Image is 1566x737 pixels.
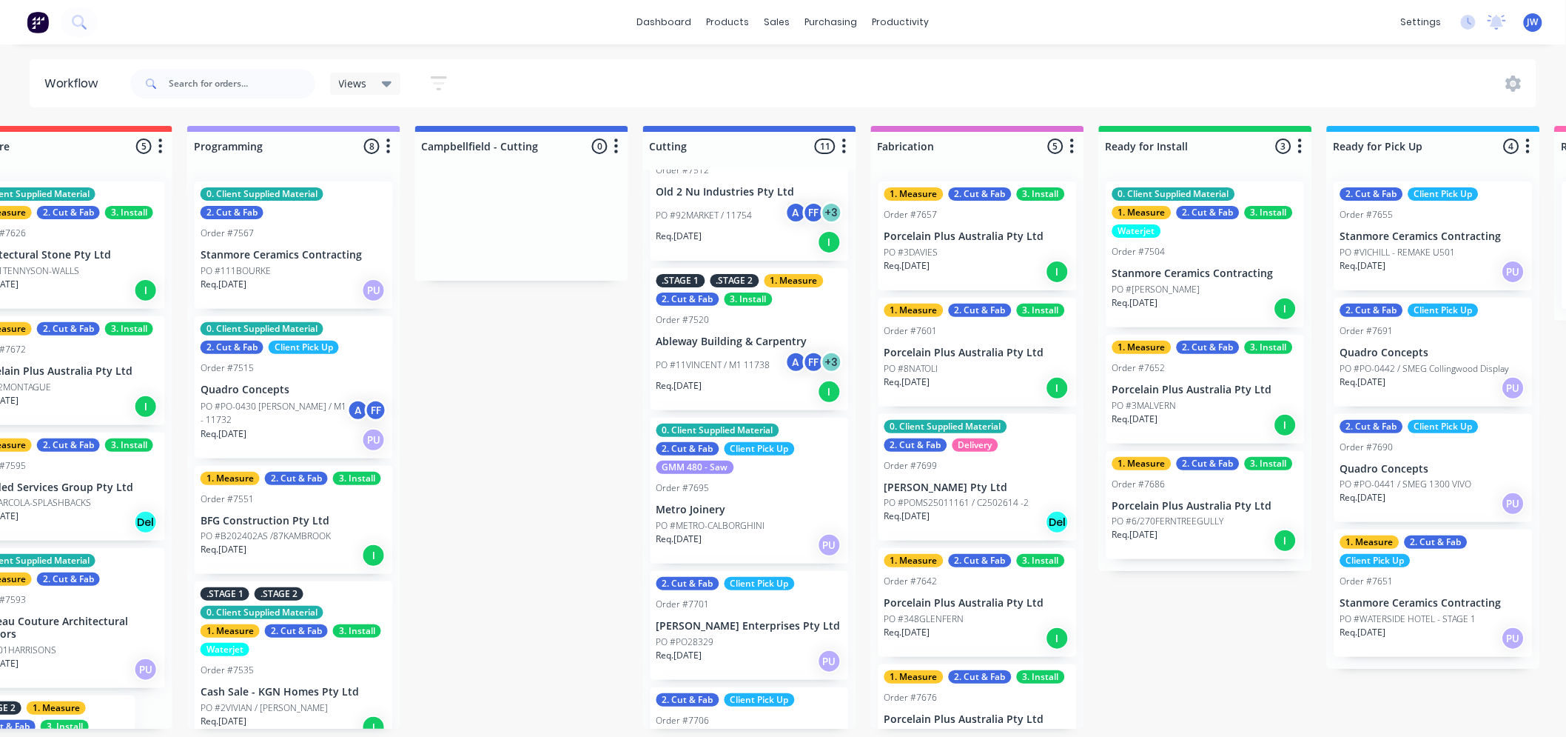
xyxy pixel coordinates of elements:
div: + 3 [821,201,843,224]
div: 2. Cut & Fab [1405,536,1468,549]
div: 3. Install [1245,206,1293,219]
div: 0. Client Supplied Material2. Cut & FabDeliveryOrder #7699[PERSON_NAME] Pty LtdPO #POMS25011161 /... [878,414,1077,541]
div: Workflow [44,75,105,93]
p: Stanmore Ceramics Contracting [1340,230,1527,243]
p: PO #111BOURKE [201,264,271,278]
p: PO #VICHILL - REMAKE U501 [1340,246,1456,259]
p: PO #8NATOLI [884,362,938,376]
div: 2. Cut & Fab [656,293,719,306]
div: 2. Cut & Fab [201,341,263,354]
div: products [699,11,757,33]
div: 0. Client Supplied Material2. Cut & FabClient Pick UpGMM 480 - SawOrder #7695Metro JoineryPO #MET... [651,418,849,564]
div: 2. Cut & FabClient Pick UpOrder #7690Quadro ConceptsPO #PO-0441 / SMEG 1300 VIVOReq.[DATE]PU [1334,414,1533,523]
div: 3. Install [725,293,773,306]
div: Client Pick Up [725,693,795,707]
p: Porcelain Plus Australia Pty Ltd [884,713,1071,726]
p: BFG Construction Pty Ltd [201,515,387,527]
p: Cash Sale - KGN Homes Pty Ltd [201,686,387,698]
div: 2. Cut & Fab [37,573,100,586]
div: I [134,279,158,302]
div: 2. Cut & Fab [201,206,263,219]
div: Order #7642 [884,575,938,588]
div: 2. Cut & Fab [1340,420,1403,433]
div: 2. Cut & FabClient Pick UpOrder #7691Quadro ConceptsPO #PO-0442 / SMEG Collingwood DisplayReq.[DA... [1334,298,1533,407]
p: Req. [DATE] [884,376,930,389]
div: A [347,399,369,421]
p: PO #PO28329 [656,636,714,649]
p: Metro Joinery [656,504,843,516]
div: 0. Client Supplied Material2. Cut & FabOrder #7567Stanmore Ceramics ContractingPO #111BOURKEReq.[... [195,181,393,309]
div: 1. Measure2. Cut & Fab3. InstallOrder #7686Porcelain Plus Australia Pty LtdPO #6/270FERNTREEGULLY... [1106,451,1305,560]
div: Order #7651 [1340,575,1394,588]
div: settings [1394,11,1449,33]
div: PU [362,428,386,452]
div: I [1274,529,1297,553]
div: 1. Measure2. Cut & Fab3. InstallOrder #7601Porcelain Plus Australia Pty LtdPO #8NATOLIReq.[DATE]I [878,298,1077,407]
div: 1. Measure [884,187,944,201]
p: Stanmore Ceramics Contracting [1340,597,1527,610]
p: Quadro Concepts [1340,463,1527,476]
div: Delivery [952,438,998,452]
div: Waterjet [1112,224,1161,238]
p: Req. [DATE] [656,379,702,393]
div: Order #7520 [656,313,710,327]
p: Stanmore Ceramics Contracting [1112,267,1299,280]
div: Order #7701 [656,598,710,611]
div: purchasing [798,11,865,33]
div: 2. Cut & Fab [1177,206,1240,219]
div: Order #7515 [201,361,254,375]
span: Views [339,76,367,91]
div: I [362,544,386,567]
div: I [1046,260,1069,284]
p: PO #348GLENFERN [884,613,964,626]
div: 2. Cut & FabClient Pick UpOrder #7701[PERSON_NAME] Enterprises Pty LtdPO #PO28329Req.[DATE]PU [651,571,849,680]
div: 3. Install [1017,670,1065,684]
div: 2. Cut & Fab [1177,341,1240,354]
div: 3. Install [105,438,153,452]
p: PO #3DAVIES [884,246,938,259]
div: Del [134,510,158,534]
div: Order #7686 [1112,478,1166,491]
div: 2. Cut & Fab [656,693,719,707]
div: A [785,351,807,373]
div: 1. Measure2. Cut & Fab3. InstallOrder #7652Porcelain Plus Australia Pty LtdPO #3MALVERNReq.[DATE]I [1106,335,1305,444]
div: 3. Install [1245,341,1293,354]
div: 3. Install [1017,304,1065,317]
div: 1. Measure2. Cut & FabClient Pick UpOrder #7651Stanmore Ceramics ContractingPO #WATERSIDE HOTEL -... [1334,530,1533,657]
div: 2. Cut & Fab [1177,457,1240,470]
p: PO #POMS25011161 / C2502614 -2 [884,496,1029,510]
div: Waterjet [201,643,249,656]
div: 2. Cut & Fab [37,322,100,336]
div: Client Pick Up [1408,304,1479,317]
div: Order #7652 [1112,361,1166,375]
div: Order #7706 [656,714,710,727]
div: Client Pick Up [269,341,339,354]
p: [PERSON_NAME] Pty Ltd [884,481,1071,494]
div: PU [1502,627,1525,650]
a: dashboard [630,11,699,33]
div: GMM 480 - Saw [656,461,734,474]
div: 1. Measure [884,554,944,567]
div: PU [1502,260,1525,284]
div: I [818,230,841,254]
div: .STAGE 1 [656,274,705,287]
p: PO #6/270FERNTREEGULLY [1112,515,1224,528]
p: PO #PO-0441 / SMEG 1300 VIVO [1340,478,1472,491]
div: FF [365,399,387,421]
p: PO #PO-0430 [PERSON_NAME] / M1 - 11732 [201,400,347,427]
div: Order #7512 [656,164,710,177]
p: Req. [DATE] [656,230,702,243]
div: 1. Measure [884,304,944,317]
div: Order #7551 [201,493,254,506]
div: 0. Client Supplied Material1. Measure2. Cut & Fab3. InstallWaterjetOrder #7504Stanmore Ceramics C... [1106,181,1305,327]
div: 1. Measure [884,670,944,684]
div: Order #7567 [201,227,254,240]
div: 1. Measure2. Cut & Fab3. InstallOrder #7657Porcelain Plus Australia Pty LtdPO #3DAVIESReq.[DATE]I [878,181,1077,290]
div: PU [1502,492,1525,516]
div: 2. Cut & Fab [656,577,719,590]
div: 2. Cut & Fab [265,472,328,485]
div: 1. Measure [1112,206,1172,219]
div: 2. Cut & Fab [949,670,1012,684]
p: Req. [DATE] [656,649,702,662]
div: 2. Cut & Fab [1340,187,1403,201]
